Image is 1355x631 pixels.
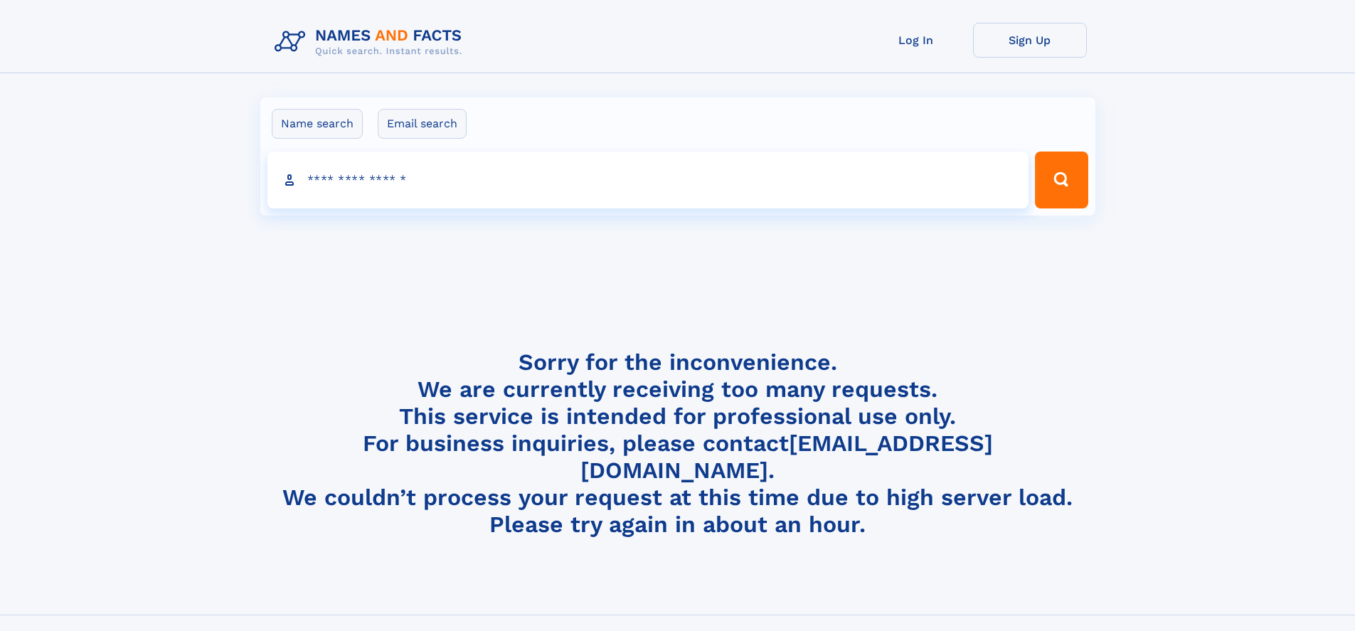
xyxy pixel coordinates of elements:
[269,349,1087,539] h4: Sorry for the inconvenience. We are currently receiving too many requests. This service is intend...
[378,109,467,139] label: Email search
[973,23,1087,58] a: Sign Up
[859,23,973,58] a: Log In
[272,109,363,139] label: Name search
[269,23,474,61] img: Logo Names and Facts
[580,430,993,484] a: [EMAIL_ADDRESS][DOMAIN_NAME]
[267,152,1029,208] input: search input
[1035,152,1088,208] button: Search Button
